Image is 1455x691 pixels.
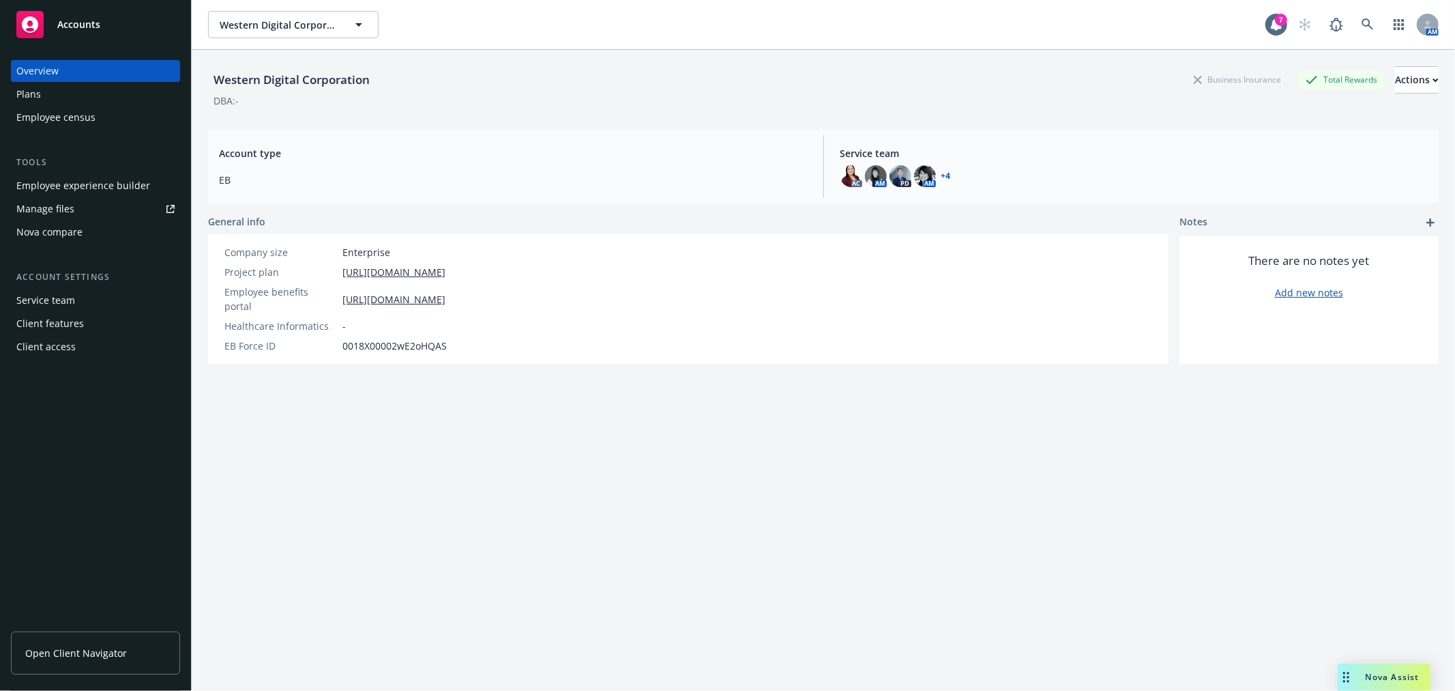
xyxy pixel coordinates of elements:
img: photo [840,165,862,187]
a: Report a Bug [1323,11,1350,38]
span: Western Digital Corporation [220,18,338,32]
div: Total Rewards [1299,71,1384,88]
div: Company size [224,245,337,259]
a: Manage files [11,198,180,220]
span: Open Client Navigator [25,646,127,660]
a: Search [1354,11,1381,38]
div: Business Insurance [1187,71,1288,88]
span: Service team [840,146,1428,160]
div: Service team [16,290,75,311]
span: General info [208,214,265,229]
img: photo [890,165,911,187]
button: Nova Assist [1338,664,1430,691]
img: photo [914,165,936,187]
span: There are no notes yet [1249,253,1370,269]
a: Switch app [1385,11,1413,38]
a: +4 [941,172,951,180]
a: Plans [11,83,180,105]
a: Client access [11,336,180,358]
button: Actions [1395,66,1439,94]
a: Nova compare [11,221,180,243]
div: EB Force ID [224,339,337,353]
a: Service team [11,290,180,311]
span: Notes [1179,214,1207,231]
div: Employee benefits portal [224,285,337,313]
div: Project plan [224,265,337,279]
div: Actions [1395,67,1439,93]
a: Start snowing [1291,11,1319,38]
div: Nova compare [16,221,83,243]
a: Employee census [11,107,180,128]
div: Client features [16,313,84,335]
div: DBA: - [214,94,239,108]
div: Manage files [16,198,74,220]
span: Account type [219,146,807,160]
span: 0018X00002wE2oHQAS [342,339,447,353]
a: Client features [11,313,180,335]
div: Account settings [11,270,180,284]
img: photo [865,165,887,187]
div: Employee experience builder [16,175,150,197]
span: Accounts [57,19,100,30]
div: Client access [16,336,76,358]
div: Drag to move [1338,664,1355,691]
span: - [342,319,346,333]
a: add [1422,214,1439,231]
div: Western Digital Corporation [208,71,375,89]
a: Add new notes [1275,285,1343,300]
div: Employee census [16,107,95,128]
div: Healthcare Informatics [224,319,337,333]
span: Enterprise [342,245,390,259]
a: Overview [11,60,180,82]
a: [URL][DOMAIN_NAME] [342,292,445,307]
div: 7 [1275,14,1287,26]
span: EB [219,173,807,187]
a: Accounts [11,5,180,44]
button: Western Digital Corporation [208,11,379,38]
a: Employee experience builder [11,175,180,197]
span: Nova Assist [1366,671,1420,683]
a: [URL][DOMAIN_NAME] [342,265,445,279]
div: Overview [16,60,59,82]
div: Plans [16,83,41,105]
div: Tools [11,156,180,169]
